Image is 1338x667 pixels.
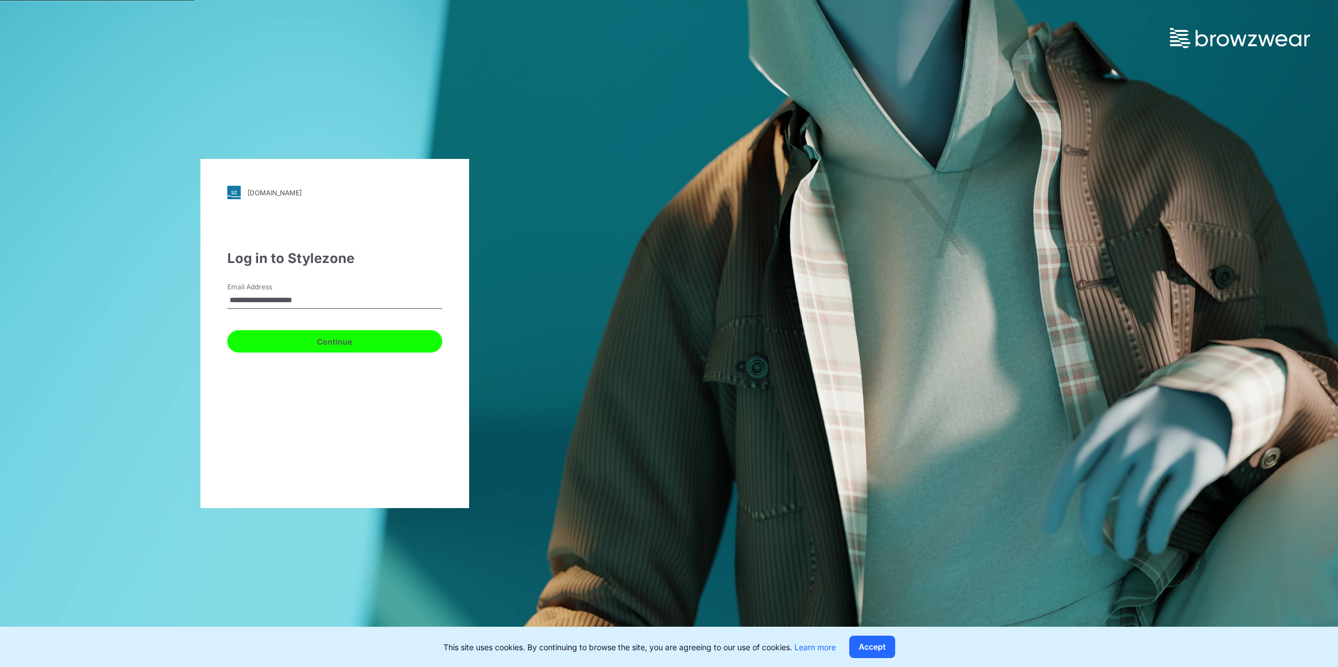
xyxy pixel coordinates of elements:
a: Learn more [794,642,836,652]
a: [DOMAIN_NAME] [227,186,442,199]
button: Accept [849,636,895,658]
p: This site uses cookies. By continuing to browse the site, you are agreeing to our use of cookies. [443,641,836,653]
div: [DOMAIN_NAME] [247,189,302,197]
button: Continue [227,330,442,353]
label: Email Address [227,282,306,292]
img: browzwear-logo.73288ffb.svg [1170,28,1310,48]
img: svg+xml;base64,PHN2ZyB3aWR0aD0iMjgiIGhlaWdodD0iMjgiIHZpZXdCb3g9IjAgMCAyOCAyOCIgZmlsbD0ibm9uZSIgeG... [227,186,241,199]
div: Log in to Stylezone [227,248,442,269]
